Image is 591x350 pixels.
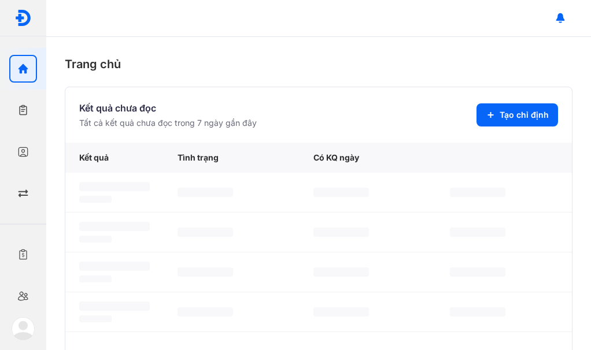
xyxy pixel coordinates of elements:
[477,103,558,126] button: Tạo chỉ định
[500,109,549,121] span: Tạo chỉ định
[12,317,35,340] img: logo
[79,236,112,243] span: ‌
[178,307,233,317] span: ‌
[164,143,300,173] div: Tình trạng
[79,196,112,203] span: ‌
[313,307,369,317] span: ‌
[450,188,505,197] span: ‌
[79,117,257,129] div: Tất cả kết quả chưa đọc trong 7 ngày gần đây
[178,188,233,197] span: ‌
[65,143,164,173] div: Kết quả
[14,9,32,27] img: logo
[79,315,112,322] span: ‌
[300,143,435,173] div: Có KQ ngày
[79,222,150,231] span: ‌
[313,228,369,237] span: ‌
[79,182,150,191] span: ‌
[79,262,150,271] span: ‌
[178,228,233,237] span: ‌
[450,228,505,237] span: ‌
[313,267,369,277] span: ‌
[65,55,572,73] div: Trang chủ
[450,307,505,317] span: ‌
[79,101,257,115] div: Kết quả chưa đọc
[79,301,150,311] span: ‌
[450,267,505,277] span: ‌
[79,275,112,282] span: ‌
[178,267,233,277] span: ‌
[313,188,369,197] span: ‌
